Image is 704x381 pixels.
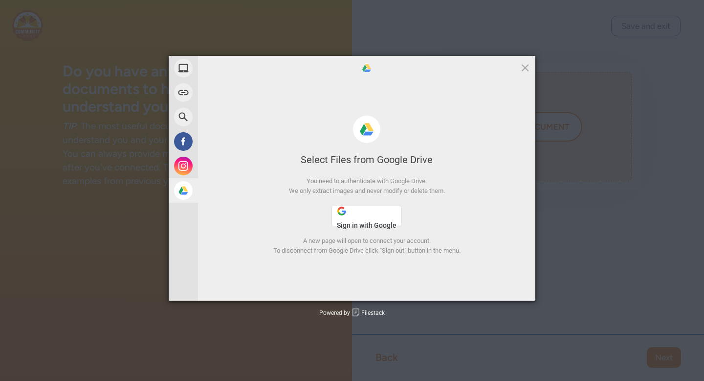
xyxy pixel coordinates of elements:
div: Web Search [169,105,286,129]
div: A new page will open to connect your account. [198,236,535,246]
div: Google Drive [169,178,286,203]
div: Link (URL) [169,80,286,105]
span: Sign in with Google [337,221,396,229]
div: You need to authenticate with Google Drive. [198,176,535,186]
div: To disconnect from Google Drive click "Sign out" button in the menu. [198,246,535,256]
div: Select Files from Google Drive [198,153,535,167]
button: Sign in with Google [331,206,402,226]
div: Powered by Filestack [319,309,385,317]
div: Instagram [169,154,286,178]
div: My Device [169,56,286,80]
div: Facebook [169,129,286,154]
div: We only extract images and never modify or delete them. [198,186,535,196]
span: Google Drive [361,63,372,73]
span: Click here or hit ESC to close picker [520,62,530,73]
